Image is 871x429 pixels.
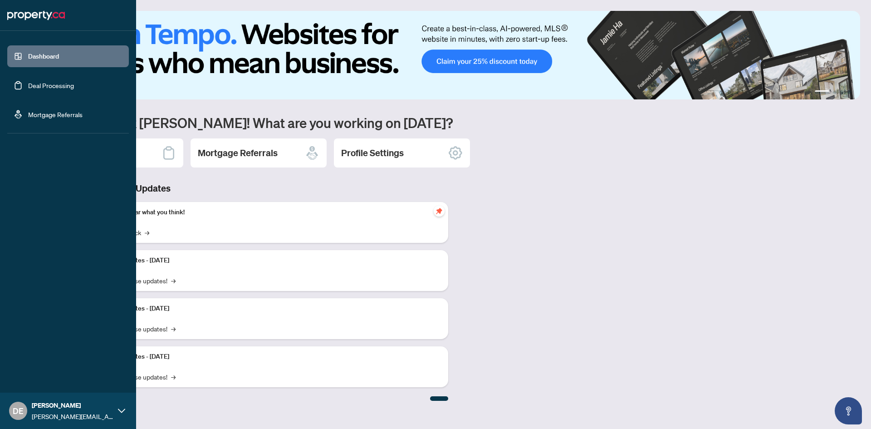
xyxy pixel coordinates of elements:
[833,90,837,94] button: 2
[28,81,74,89] a: Deal Processing
[47,114,860,131] h1: Welcome back [PERSON_NAME]! What are you working on [DATE]?
[434,206,445,217] span: pushpin
[840,90,844,94] button: 3
[95,352,441,362] p: Platform Updates - [DATE]
[47,182,448,195] h3: Brokerage & Industry Updates
[47,11,860,99] img: Slide 0
[171,276,176,286] span: →
[171,372,176,382] span: →
[171,324,176,334] span: →
[28,52,59,60] a: Dashboard
[7,8,65,23] img: logo
[847,90,851,94] button: 4
[95,304,441,314] p: Platform Updates - [DATE]
[835,397,862,424] button: Open asap
[32,400,113,410] span: [PERSON_NAME]
[198,147,278,159] h2: Mortgage Referrals
[815,90,829,94] button: 1
[13,404,24,417] span: DE
[28,110,83,118] a: Mortgage Referrals
[145,227,149,237] span: →
[341,147,404,159] h2: Profile Settings
[95,256,441,266] p: Platform Updates - [DATE]
[95,207,441,217] p: We want to hear what you think!
[32,411,113,421] span: [PERSON_NAME][EMAIL_ADDRESS][DOMAIN_NAME]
